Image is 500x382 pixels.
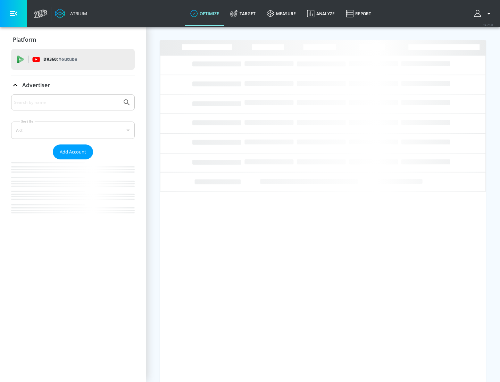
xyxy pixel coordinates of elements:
p: Youtube [59,56,77,63]
nav: list of Advertiser [11,159,135,227]
a: Atrium [55,8,87,19]
div: A-Z [11,122,135,139]
div: Advertiser [11,75,135,95]
a: Target [225,1,261,26]
p: Advertiser [22,81,50,89]
a: Analyze [301,1,340,26]
a: Report [340,1,377,26]
button: Add Account [53,144,93,159]
span: v 4.28.0 [483,23,493,27]
a: optimize [185,1,225,26]
p: Platform [13,36,36,43]
label: Sort By [20,119,35,124]
a: measure [261,1,301,26]
span: Add Account [60,148,86,156]
div: Advertiser [11,94,135,227]
div: Atrium [67,10,87,17]
input: Search by name [14,98,119,107]
div: DV360: Youtube [11,49,135,70]
p: DV360: [43,56,77,63]
div: Platform [11,30,135,49]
